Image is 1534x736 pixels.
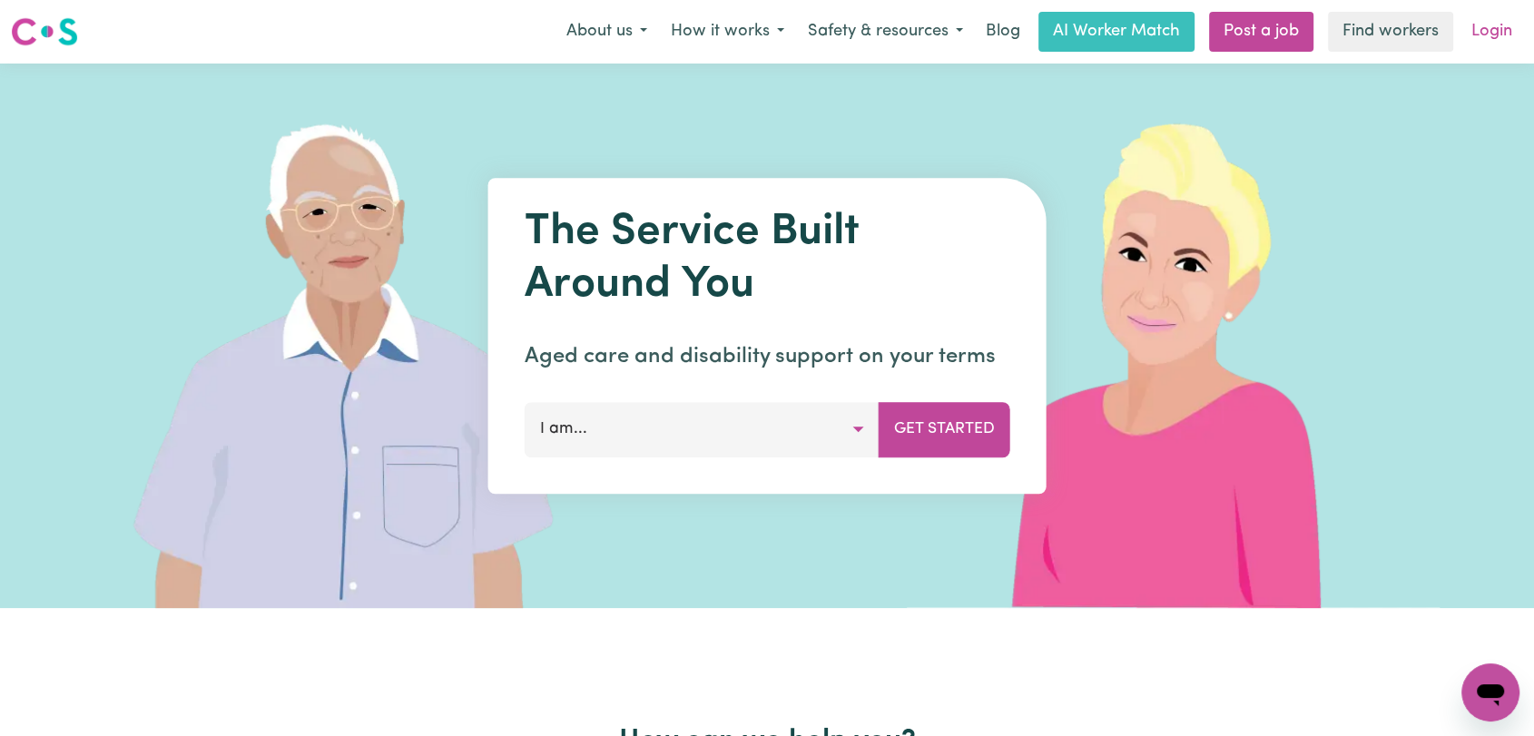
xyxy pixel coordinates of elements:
[525,402,880,456] button: I am...
[796,13,975,51] button: Safety & resources
[525,340,1010,373] p: Aged care and disability support on your terms
[1328,12,1453,52] a: Find workers
[879,402,1010,456] button: Get Started
[1209,12,1313,52] a: Post a job
[11,15,78,48] img: Careseekers logo
[1460,12,1523,52] a: Login
[1461,663,1519,721] iframe: Button to launch messaging window
[525,207,1010,311] h1: The Service Built Around You
[555,13,659,51] button: About us
[11,11,78,53] a: Careseekers logo
[659,13,796,51] button: How it works
[1038,12,1195,52] a: AI Worker Match
[975,12,1031,52] a: Blog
